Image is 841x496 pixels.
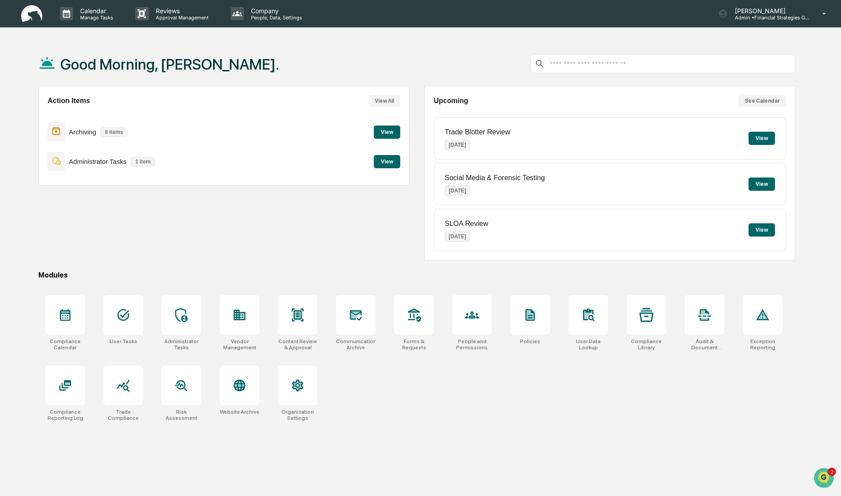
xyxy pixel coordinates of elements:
p: Admin • Financial Strategies Group (FSG) [728,15,810,21]
span: Preclearance [18,180,57,189]
div: Compliance Library [627,338,666,351]
div: Compliance Calendar [45,338,85,351]
span: Data Lookup [18,197,55,206]
div: Content Review & Approval [278,338,317,351]
button: View [374,155,400,168]
button: View [374,126,400,139]
p: Social Media & Forensic Testing [445,174,545,182]
p: People, Data, Settings [244,15,306,21]
span: [DATE] [78,144,96,151]
div: Compliance Reporting Log [45,409,85,421]
p: Calendar [73,7,118,15]
button: View All [369,95,400,107]
p: 8 items [100,127,127,137]
p: SLOA Review [445,220,488,228]
span: Pylon [88,218,107,225]
div: Administrator Tasks [162,338,201,351]
p: Reviews [149,7,213,15]
p: [DATE] [445,231,470,242]
img: Jack Rasmussen [9,135,23,149]
a: 🗄️Attestations [60,177,113,192]
div: 🖐️ [9,181,16,188]
div: 🗄️ [64,181,71,188]
div: Policies [520,338,540,344]
div: User Data Lookup [568,338,608,351]
p: Company [244,7,306,15]
div: Risk Assessment [162,409,201,421]
div: Website Archive [220,409,259,415]
button: See all [136,96,160,107]
p: [DATE] [445,140,470,150]
span: [DATE] [78,120,96,127]
img: 1746055101610-c473b297-6a78-478c-a979-82029cc54cd1 [9,67,25,83]
h1: Good Morning, [PERSON_NAME]. [60,56,279,73]
span: [PERSON_NAME] [27,120,71,127]
div: Exception Reporting [743,338,782,351]
div: Vendor Management [220,338,259,351]
p: 1 item [131,157,155,167]
p: [PERSON_NAME] [728,7,810,15]
p: Administrator Tasks [69,158,127,165]
div: Start new chat [40,67,144,76]
p: Archiving [69,128,96,136]
h2: Action Items [48,97,90,105]
button: View [749,223,775,237]
span: • [73,120,76,127]
div: Audit & Document Logs [685,338,724,351]
div: People and Permissions [452,338,492,351]
div: We're offline, we'll be back soon [40,76,125,83]
a: View [374,157,400,165]
button: View [749,178,775,191]
span: • [73,144,76,151]
img: logo [21,5,42,22]
iframe: Open customer support [813,467,837,491]
button: See Calendar [738,95,786,107]
div: Forms & Requests [394,338,434,351]
img: 1746055101610-c473b297-6a78-478c-a979-82029cc54cd1 [18,120,25,127]
button: View [749,132,775,145]
div: Communications Archive [336,338,376,351]
input: Clear [23,40,145,49]
div: Past conversations [9,98,59,105]
div: 🔎 [9,198,16,205]
img: Jack Rasmussen [9,111,23,126]
div: Organization Settings [278,409,317,421]
p: Approval Management [149,15,213,21]
a: 🔎Data Lookup [5,193,59,209]
p: Manage Tasks [73,15,118,21]
span: [PERSON_NAME] [27,144,71,151]
a: 🖐️Preclearance [5,177,60,192]
p: [DATE] [445,185,470,196]
h2: Upcoming [434,97,468,105]
a: Powered byPylon [62,218,107,225]
p: How can we help? [9,19,160,33]
button: Start new chat [150,70,160,81]
img: 1746055101610-c473b297-6a78-478c-a979-82029cc54cd1 [18,144,25,151]
img: 8933085812038_c878075ebb4cc5468115_72.jpg [18,67,34,83]
div: Trade Compliance [103,409,143,421]
p: Trade Blotter Review [445,128,510,136]
span: Attestations [73,180,109,189]
a: View [374,127,400,136]
div: User Tasks [110,338,137,344]
div: Modules [38,271,795,279]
